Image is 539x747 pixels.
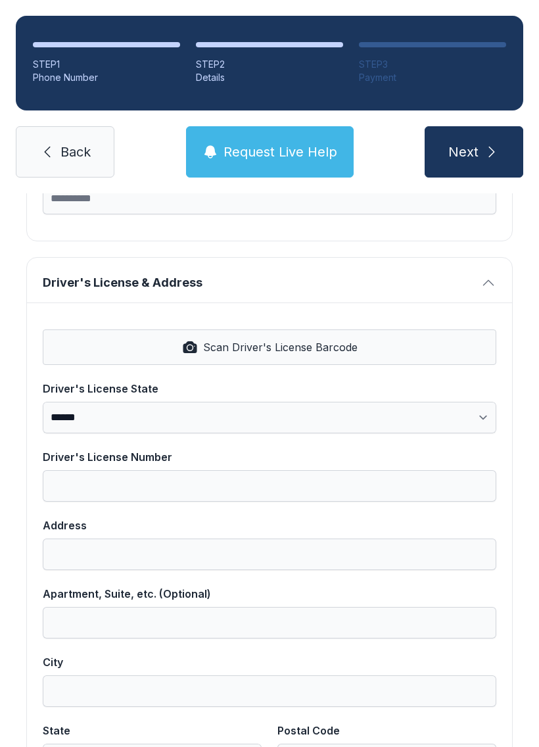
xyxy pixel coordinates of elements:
[43,654,496,670] div: City
[43,183,496,214] input: Date of Birth
[277,723,496,738] div: Postal Code
[196,71,343,84] div: Details
[60,143,91,161] span: Back
[203,339,358,355] span: Scan Driver's License Barcode
[223,143,337,161] span: Request Live Help
[33,71,180,84] div: Phone Number
[43,723,262,738] div: State
[43,449,496,465] div: Driver's License Number
[43,470,496,502] input: Driver's License Number
[43,607,496,639] input: Apartment, Suite, etc. (Optional)
[43,402,496,433] select: Driver's License State
[43,586,496,602] div: Apartment, Suite, etc. (Optional)
[43,518,496,533] div: Address
[33,58,180,71] div: STEP 1
[448,143,479,161] span: Next
[359,71,506,84] div: Payment
[196,58,343,71] div: STEP 2
[43,675,496,707] input: City
[43,539,496,570] input: Address
[43,381,496,397] div: Driver's License State
[27,258,512,302] button: Driver's License & Address
[359,58,506,71] div: STEP 3
[43,274,475,292] span: Driver's License & Address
